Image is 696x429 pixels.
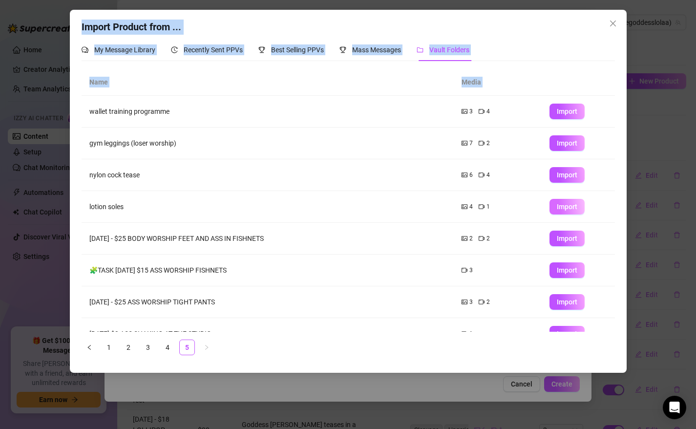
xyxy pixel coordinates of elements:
span: Close [605,20,621,27]
span: Import Product from ... [82,21,181,33]
span: history [171,46,178,53]
span: Import [557,235,577,242]
span: picture [462,172,467,178]
span: picture [462,140,467,146]
span: folder [417,46,423,53]
a: 3 [141,340,155,355]
span: 1 [486,202,490,212]
span: Import [557,330,577,338]
th: Media [454,69,542,96]
button: Import [549,135,585,151]
td: lotion soles [82,191,454,223]
span: Import [557,298,577,306]
span: Import [557,266,577,274]
span: video-camera [462,331,467,337]
li: 2 [121,340,136,355]
span: 7 [469,139,473,148]
button: Import [549,199,585,214]
button: left [82,340,97,355]
span: video-camera [479,172,485,178]
span: 4 [469,202,473,212]
span: Import [557,107,577,115]
td: [DATE] - $25 ASS WORSHIP TIGHT PANTS [82,286,454,318]
a: 4 [160,340,175,355]
span: 3 [469,107,473,116]
td: 🧩TASK [DATE] $15 ASS WORSHIP FISHNETS [82,255,454,286]
li: 4 [160,340,175,355]
td: gym leggings (loser worship) [82,128,454,159]
span: Recently Sent PPVs [184,46,243,54]
td: nylon cock tease [82,159,454,191]
span: Best Selling PPVs [271,46,324,54]
span: 2 [469,234,473,243]
a: 5 [180,340,194,355]
a: 1 [102,340,116,355]
span: video-camera [479,299,485,305]
span: video-camera [462,267,467,273]
span: trophy [258,46,265,53]
a: 2 [121,340,136,355]
span: 1 [469,329,473,339]
span: My Message Library [94,46,155,54]
li: 5 [179,340,195,355]
span: 2 [486,234,490,243]
span: close [609,20,617,27]
span: Import [557,203,577,211]
button: Import [549,167,585,183]
span: picture [462,236,467,241]
span: right [204,344,210,350]
span: Mass Messages [352,46,401,54]
td: wallet training programme [82,96,454,128]
button: Import [549,231,585,246]
li: Next Page [199,340,214,355]
span: Vault Folders [429,46,469,54]
span: 3 [469,298,473,307]
button: Import [549,294,585,310]
button: right [199,340,214,355]
span: 6 [469,171,473,180]
span: Import [557,139,577,147]
button: Import [549,262,585,278]
span: trophy [339,46,346,53]
span: 2 [486,139,490,148]
span: left [86,344,92,350]
button: Import [549,326,585,342]
button: Import [549,104,585,119]
span: 4 [486,107,490,116]
li: Previous Page [82,340,97,355]
div: Open Intercom Messenger [663,396,686,419]
span: picture [462,299,467,305]
span: picture [462,204,467,210]
button: Close [605,16,621,31]
span: video-camera [479,204,485,210]
span: video-camera [479,236,485,241]
span: picture [462,108,467,114]
span: Import [557,171,577,179]
span: video-camera [479,140,485,146]
span: 2 [486,298,490,307]
td: [DATE] $3 ASS SHAKING AT THE STUDIO [82,318,454,350]
span: 4 [486,171,490,180]
li: 3 [140,340,156,355]
span: comment [82,46,88,53]
th: Name [82,69,454,96]
td: [DATE] - $25 BODY WORSHIP FEET AND ASS IN FISHNETS [82,223,454,255]
li: 1 [101,340,117,355]
span: 3 [469,266,473,275]
span: video-camera [479,108,485,114]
